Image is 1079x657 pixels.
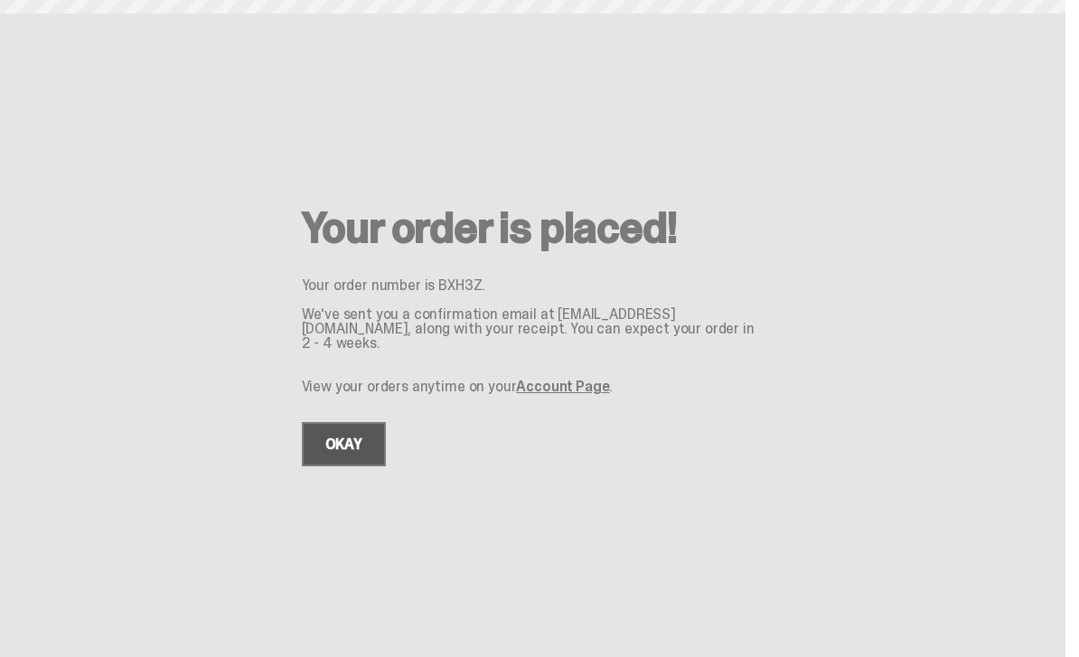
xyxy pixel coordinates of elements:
p: Your order number is BXH3Z. [302,278,765,293]
a: OKAY [302,422,386,466]
p: We've sent you a confirmation email at [EMAIL_ADDRESS][DOMAIN_NAME], along with your receipt. You... [302,307,765,351]
h2: Your order is placed! [302,206,765,249]
a: Account Page [516,377,609,396]
p: View your orders anytime on your . [302,380,765,394]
